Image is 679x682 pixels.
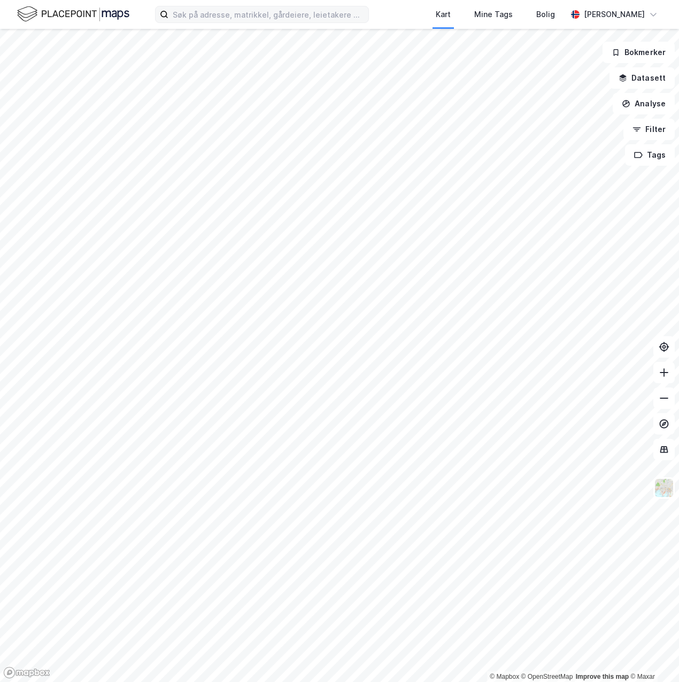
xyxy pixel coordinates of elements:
iframe: Chat Widget [626,631,679,682]
div: Mine Tags [474,8,513,21]
div: Kart [436,8,451,21]
div: [PERSON_NAME] [584,8,645,21]
div: Bolig [536,8,555,21]
img: logo.f888ab2527a4732fd821a326f86c7f29.svg [17,5,129,24]
input: Søk på adresse, matrikkel, gårdeiere, leietakere eller personer [168,6,368,22]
